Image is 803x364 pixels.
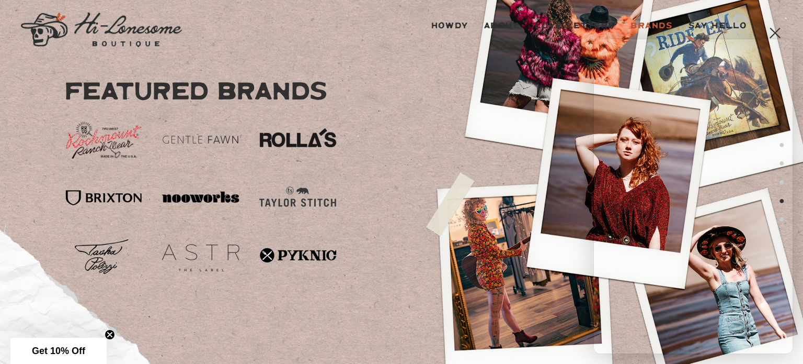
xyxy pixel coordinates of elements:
button: Close teaser [105,329,115,340]
span: Get 10% Off [32,346,85,356]
iframe: Chatra live chat [594,39,793,354]
span: Featured Brands [64,78,337,108]
div: Get 10% OffClose teaser [10,338,107,364]
img: logo [21,13,182,47]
